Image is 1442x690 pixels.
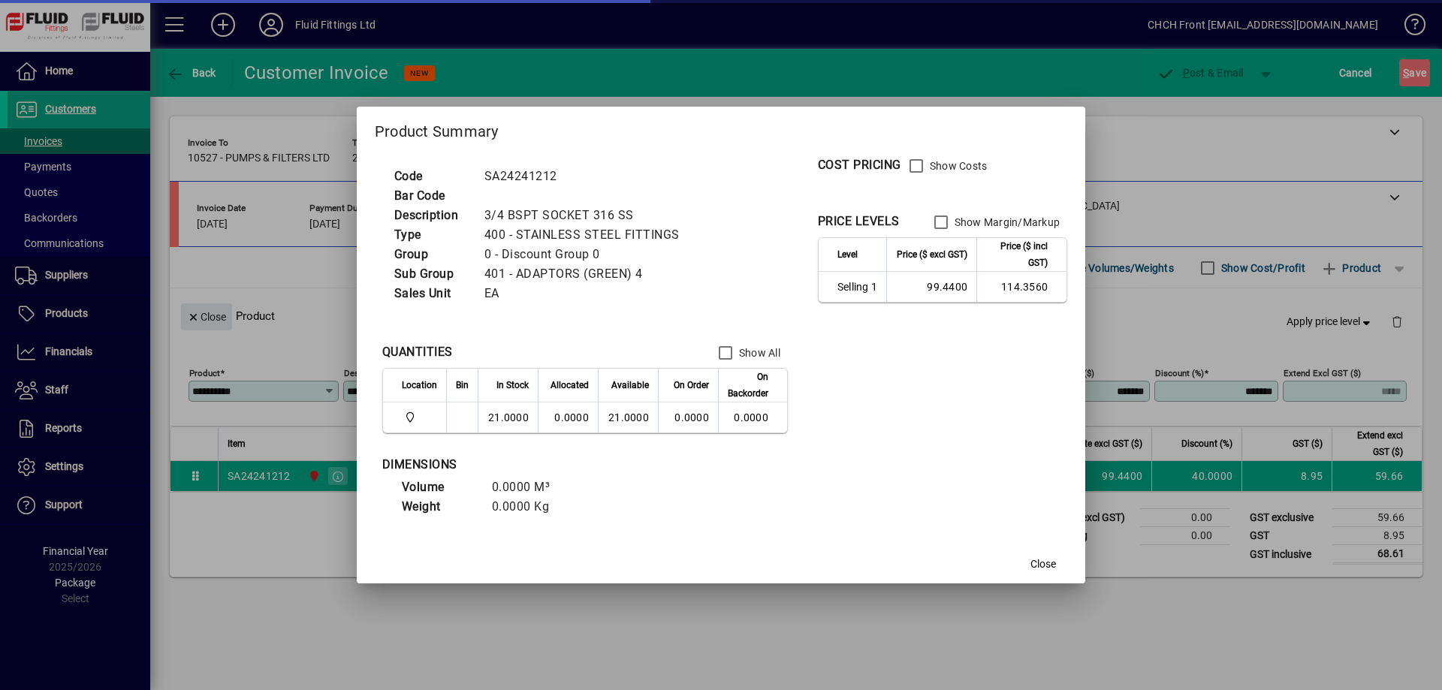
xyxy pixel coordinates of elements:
td: 400 - STAINLESS STEEL FITTINGS [477,225,698,245]
span: On Backorder [728,369,768,402]
td: 99.4400 [886,272,976,302]
span: On Order [674,377,709,393]
span: Level [837,246,858,263]
span: Available [611,377,649,393]
span: Close [1030,556,1056,572]
span: Allocated [551,377,589,393]
span: Price ($ incl GST) [986,238,1048,271]
span: Selling 1 [837,279,877,294]
td: Sub Group [387,264,477,284]
td: Type [387,225,477,245]
td: EA [477,284,698,303]
td: Bar Code [387,186,477,206]
td: Group [387,245,477,264]
span: Location [402,377,437,393]
td: Code [387,167,477,186]
td: 0.0000 [718,402,787,432]
td: 21.0000 [598,402,658,432]
div: COST PRICING [818,156,901,174]
div: DIMENSIONS [382,456,758,474]
span: 0.0000 [674,411,709,423]
td: 0.0000 Kg [484,497,575,517]
td: SA24241212 [477,167,698,186]
td: Description [387,206,477,225]
span: Bin [456,377,469,393]
td: 21.0000 [478,402,538,432]
td: 3/4 BSPT SOCKET 316 SS [477,206,698,225]
div: QUANTITIES [382,343,453,361]
td: 0 - Discount Group 0 [477,245,698,264]
td: Weight [394,497,484,517]
label: Show Costs [927,158,988,173]
label: Show Margin/Markup [952,215,1060,230]
div: PRICE LEVELS [818,212,900,231]
td: 0.0000 M³ [484,478,575,497]
td: Volume [394,478,484,497]
h2: Product Summary [357,107,1085,150]
label: Show All [736,345,780,360]
td: Sales Unit [387,284,477,303]
button: Close [1019,550,1067,577]
td: 401 - ADAPTORS (GREEN) 4 [477,264,698,284]
td: 0.0000 [538,402,598,432]
td: 114.3560 [976,272,1066,302]
span: In Stock [496,377,529,393]
span: Price ($ excl GST) [897,246,967,263]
